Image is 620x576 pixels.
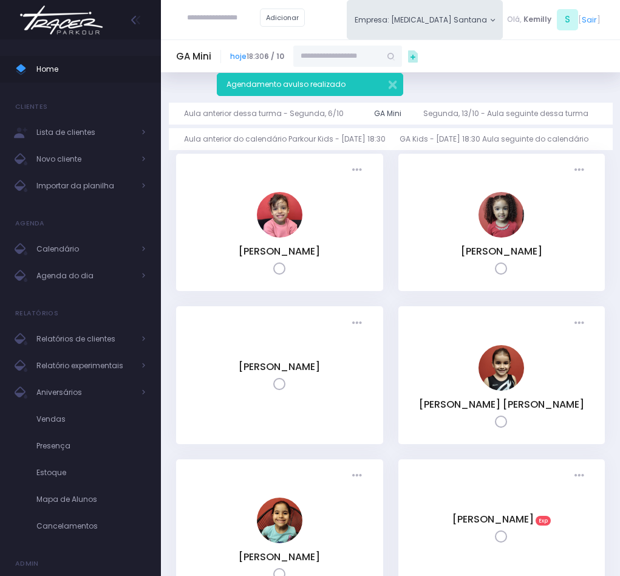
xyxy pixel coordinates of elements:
span: Relatório experimentais [36,358,134,374]
a: [PERSON_NAME] [239,550,320,564]
span: Agenda do dia [36,268,134,284]
span: Mapa de Alunos [36,492,146,507]
img: Julia Lourenço Menocci Fernandes [479,345,524,391]
a: Helena Pires de Queiroz Melo [479,230,524,240]
h4: Admin [15,552,39,576]
span: Estoque [36,465,146,481]
h4: Agenda [15,211,45,236]
a: Maria Luiza da Silva Nascimento [257,535,302,546]
img: Helena Pires de Queiroz Melo [479,192,524,238]
span: Aniversários [36,385,134,400]
a: [PERSON_NAME] [239,244,320,258]
a: Alice Bento jaber [257,230,302,240]
a: Julia Lourenço Menocci Fernandes [479,383,524,393]
h4: Clientes [15,95,47,119]
a: [PERSON_NAME] [239,360,320,374]
span: Olá, [507,14,522,25]
a: Segunda, 13/10 - Aula seguinte dessa turma [423,103,598,125]
a: Sair [582,14,597,26]
span: Home [36,61,146,77]
span: Lista de clientes [36,125,134,140]
span: Novo cliente [36,151,134,167]
span: Vendas [36,411,146,427]
a: Adicionar [260,9,305,27]
span: 18:30 [230,51,284,62]
span: Agendamento avulso realizado [227,79,346,89]
span: Exp [536,516,551,526]
span: S [557,9,578,30]
a: [PERSON_NAME] [452,512,534,526]
div: [ ] [503,7,605,32]
a: Aula anterior do calendário Parkour Kids - [DATE] 18:30 [184,128,395,150]
a: Aula anterior dessa turma - Segunda, 6/10 [184,103,353,125]
span: Relatórios de clientes [36,331,134,347]
h5: GA Mini [176,51,211,62]
a: GA Kids - [DATE] 18:30 Aula seguinte do calendário [400,128,598,150]
span: Presença [36,438,146,454]
img: Maria Luiza da Silva Nascimento [257,498,302,543]
span: Cancelamentos [36,518,146,534]
span: Kemilly [523,14,551,25]
a: hoje [230,51,247,61]
h4: Relatórios [15,301,58,326]
img: Alice Bento jaber [257,192,302,238]
span: Importar da planilha [36,178,134,194]
strong: 6 / 10 [264,51,284,61]
a: [PERSON_NAME] [PERSON_NAME] [419,397,584,411]
div: GA Mini [374,108,401,119]
a: [PERSON_NAME] [461,244,542,258]
span: Calendário [36,241,134,257]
